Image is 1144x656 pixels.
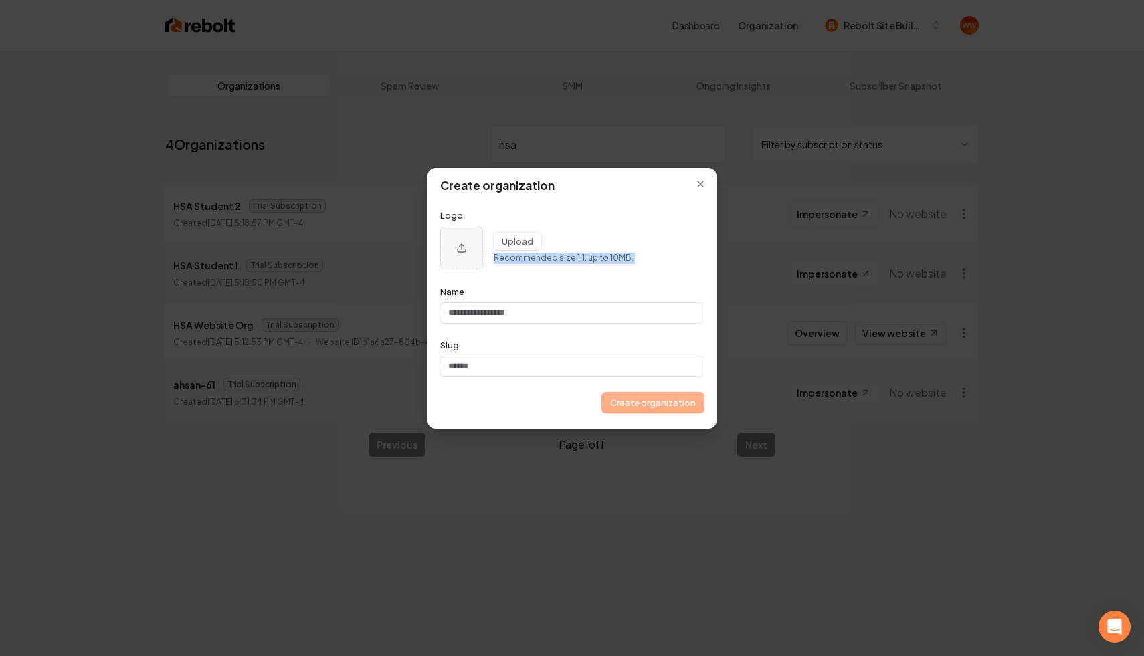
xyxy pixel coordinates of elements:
button: Upload organization logo [440,227,483,269]
p: Recommended size 1:1, up to 10MB. [494,253,634,264]
p: Logo [440,209,704,221]
label: Slug [440,339,459,351]
button: Upload [494,233,541,250]
label: Name [440,286,464,298]
div: Open Intercom Messenger [1099,611,1131,643]
button: Close modal [689,173,712,195]
h1: Create organization [440,178,704,194]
